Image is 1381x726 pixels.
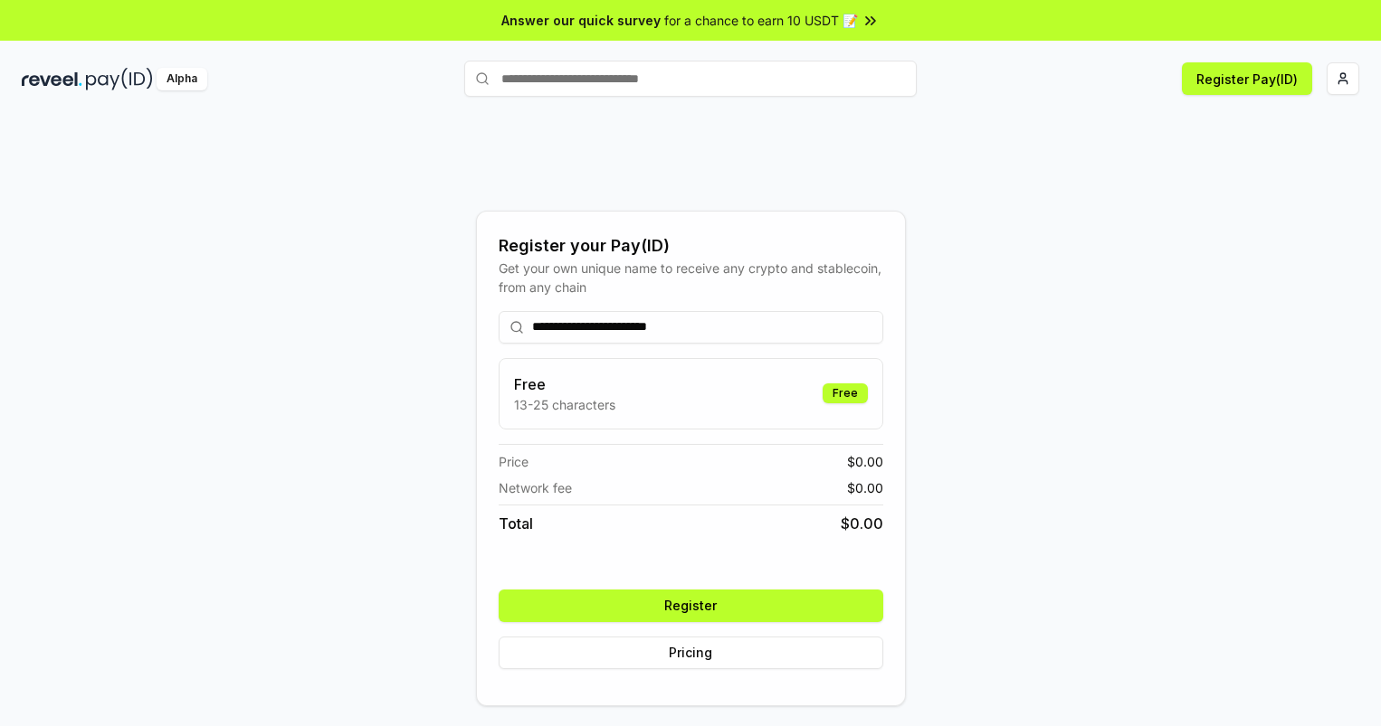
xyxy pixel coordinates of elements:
[499,452,529,471] span: Price
[499,589,883,622] button: Register
[501,11,661,30] span: Answer our quick survey
[514,373,615,395] h3: Free
[664,11,858,30] span: for a chance to earn 10 USDT 📝
[499,513,533,534] span: Total
[499,233,883,259] div: Register your Pay(ID)
[514,395,615,414] p: 13-25 characters
[841,513,883,534] span: $ 0.00
[847,478,883,497] span: $ 0.00
[499,478,572,497] span: Network fee
[157,68,207,90] div: Alpha
[22,68,82,90] img: reveel_dark
[847,452,883,471] span: $ 0.00
[823,383,868,403] div: Free
[499,259,883,297] div: Get your own unique name to receive any crypto and stablecoin, from any chain
[499,636,883,669] button: Pricing
[1182,62,1312,95] button: Register Pay(ID)
[86,68,153,90] img: pay_id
